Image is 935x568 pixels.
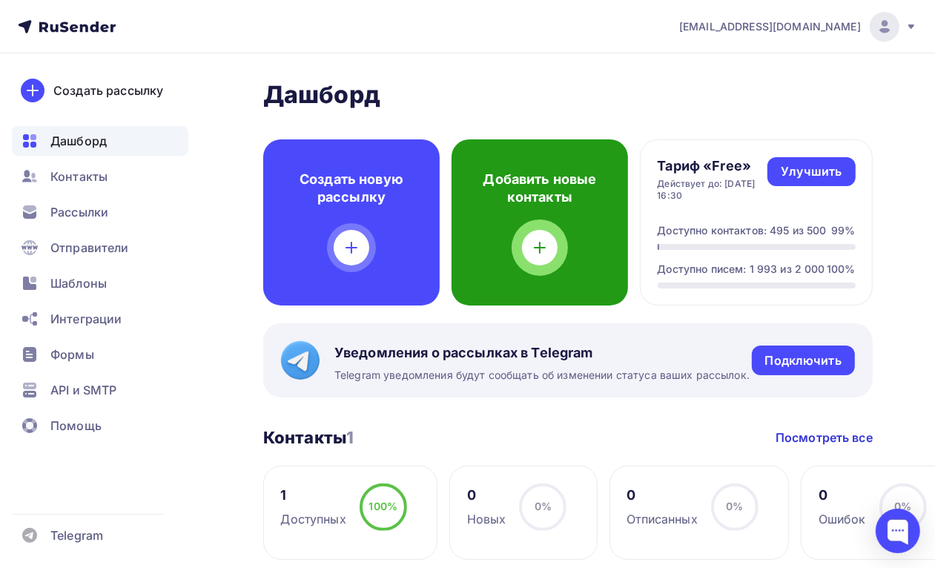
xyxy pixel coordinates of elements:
h3: Контакты [263,427,354,448]
a: [EMAIL_ADDRESS][DOMAIN_NAME] [679,12,917,42]
div: 0 [819,486,866,504]
div: 99% [831,223,855,238]
span: Рассылки [50,203,108,221]
div: 0 [627,486,697,504]
div: Действует до: [DATE] 16:30 [658,178,768,202]
a: Контакты [12,162,188,191]
div: Новых [467,510,506,528]
a: Отправители [12,233,188,262]
span: API и SMTP [50,381,116,399]
div: Ошибок [819,510,866,528]
div: Доступно писем: 1 993 из 2 000 [658,262,825,277]
h4: Тариф «Free» [658,157,768,175]
span: 100% [369,500,397,512]
div: Доступных [281,510,346,528]
div: Создать рассылку [53,82,163,99]
div: Подключить [765,352,842,369]
span: Telegram уведомления будут сообщать об изменении статуса ваших рассылок. [334,368,750,383]
span: Отправители [50,239,129,257]
div: 0 [467,486,506,504]
span: 0% [535,500,552,512]
span: Шаблоны [50,274,107,292]
h2: Дашборд [263,80,873,110]
div: 1 [281,486,346,504]
span: Уведомления о рассылках в Telegram [334,344,750,362]
div: Отписанных [627,510,697,528]
a: Шаблоны [12,268,188,298]
span: 1 [346,428,354,447]
a: Формы [12,340,188,369]
div: 100% [827,262,856,277]
a: Дашборд [12,126,188,156]
span: Формы [50,346,94,363]
span: 0% [726,500,743,512]
span: Дашборд [50,132,107,150]
h4: Добавить новые контакты [475,171,604,206]
h4: Создать новую рассылку [287,171,416,206]
a: Рассылки [12,197,188,227]
span: Интеграции [50,310,122,328]
span: Telegram [50,526,103,544]
div: Доступно контактов: 495 из 500 [658,223,827,238]
span: 0% [894,500,911,512]
a: Посмотреть все [776,429,873,446]
span: Контакты [50,168,108,185]
div: Улучшить [781,163,842,180]
span: Помощь [50,417,102,435]
span: [EMAIL_ADDRESS][DOMAIN_NAME] [679,19,861,34]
